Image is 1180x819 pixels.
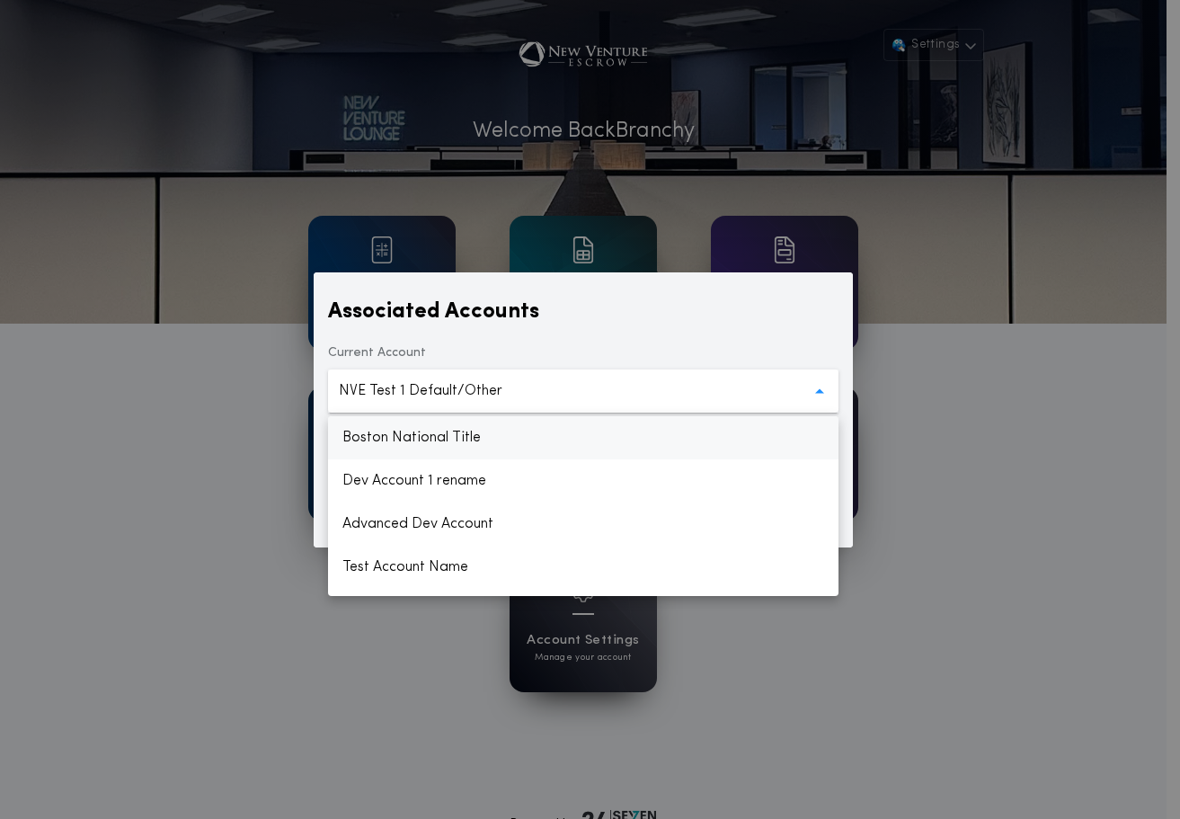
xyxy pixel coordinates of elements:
[328,416,838,459] p: Boston National Title
[328,344,426,362] label: Current Account
[328,589,838,632] p: Other Account Dev
[339,380,531,402] p: NVE Test 1 Default/Other
[328,546,838,589] p: Test Account Name
[328,298,539,326] label: Associated Accounts
[328,503,838,546] p: Advanced Dev Account
[328,459,838,503] p: Dev Account 1 rename
[328,369,838,413] button: NVE Test 1 Default/Other
[328,416,838,596] ul: NVE Test 1 Default/Other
